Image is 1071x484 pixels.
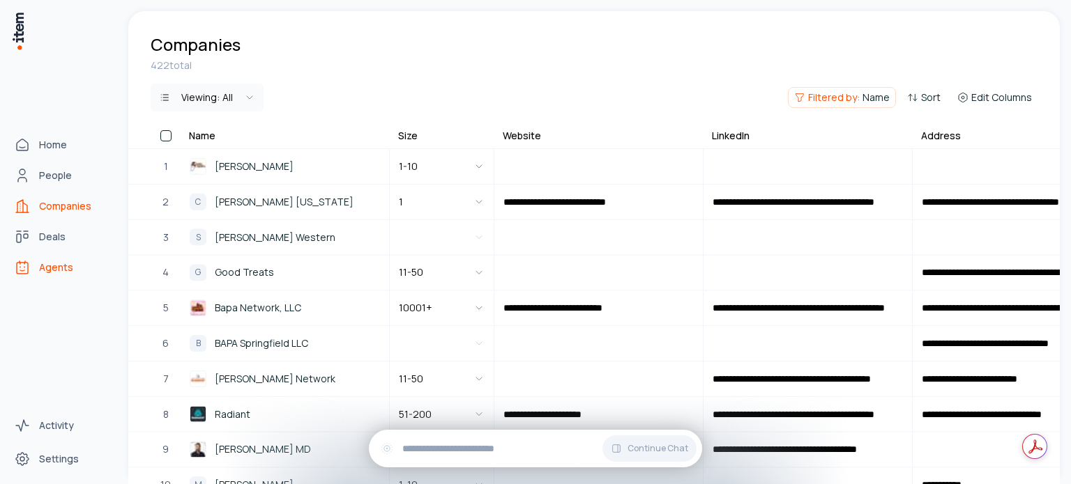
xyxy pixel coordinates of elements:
[181,185,388,219] a: C[PERSON_NAME] [US_STATE]
[39,199,91,213] span: Companies
[628,443,688,454] span: Continue Chat
[162,194,169,210] span: 2
[215,442,311,457] span: [PERSON_NAME] MD
[8,223,114,251] a: Deals
[39,230,66,244] span: Deals
[8,253,114,281] a: Agents
[8,131,114,159] a: Home
[398,129,418,143] div: Size
[151,33,241,56] h1: Companies
[181,327,388,360] a: BBAPA Springfield LLC
[215,407,250,422] span: Radiant
[971,91,1032,104] span: Edit Columns
[190,335,206,352] div: B
[921,129,961,143] div: Address
[863,91,890,104] span: Name
[190,370,206,387] img: Pesce Network
[163,371,169,387] span: 7
[163,407,169,422] span: 8
[8,445,114,473] a: Settings
[602,435,697,462] button: Continue Chat
[215,336,308,351] span: BAPA Springfield LLC
[190,299,206,316] img: Bapa Network, LLC
[39,452,79,466] span: Settings
[902,88,946,107] button: Sort
[162,265,169,280] span: 4
[163,300,169,315] span: 5
[8,192,114,220] a: Companies
[163,230,169,245] span: 3
[215,194,354,210] span: [PERSON_NAME] [US_STATE]
[181,362,388,396] a: Pesce Network[PERSON_NAME] Network
[164,159,168,174] span: 1
[181,432,388,466] a: Raj Patel MD[PERSON_NAME] MD
[788,87,896,108] button: Filtered by:Name
[503,129,541,143] div: Website
[181,256,388,289] a: GGood Treats
[181,291,388,325] a: Bapa Network, LLCBapa Network, LLC
[162,336,169,351] span: 6
[808,91,860,104] span: Filtered by:
[190,158,206,175] img: Carlos Andrade
[190,441,206,458] img: Raj Patel MD
[181,398,388,431] a: RadiantRadiant
[8,412,114,439] a: Activity
[215,300,301,315] span: Bapa Network, LLC
[921,91,941,104] span: Sort
[151,58,1038,72] div: 422 total
[369,430,702,467] div: Continue Chat
[952,88,1038,107] button: Edit Columns
[181,91,233,104] div: Viewing:
[39,419,74,432] span: Activity
[11,11,25,51] img: Item Brain Logo
[215,265,274,280] span: Good Treats
[39,260,73,274] span: Agents
[190,406,206,423] img: Radiant
[190,194,206,210] div: C
[181,150,388,183] a: Carlos Andrade[PERSON_NAME]
[190,264,206,281] div: G
[712,129,750,143] div: LinkedIn
[215,159,294,174] span: [PERSON_NAME]
[189,129,215,143] div: Name
[8,162,114,189] a: People
[215,230,335,245] span: [PERSON_NAME] Western
[39,138,67,152] span: Home
[215,371,335,387] span: [PERSON_NAME] Network
[162,442,169,457] span: 9
[181,221,388,254] a: S[PERSON_NAME] Western
[190,229,206,246] div: S
[39,169,72,182] span: People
